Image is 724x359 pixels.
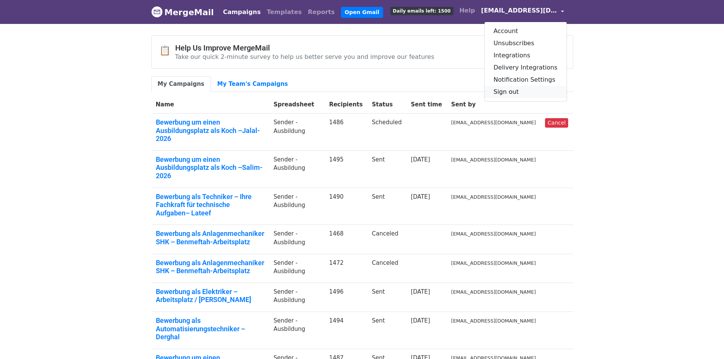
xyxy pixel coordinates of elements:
[406,96,447,114] th: Sent time
[156,118,265,143] a: Bewerbung um einen Ausbildungsplatz als Koch –Jalal-2026
[325,312,368,349] td: 1494
[325,96,368,114] th: Recipients
[367,312,406,349] td: Sent
[451,260,536,266] small: [EMAIL_ADDRESS][DOMAIN_NAME]
[484,22,567,101] div: [EMAIL_ADDRESS][DOMAIN_NAME]
[156,155,265,180] a: Bewerbung um einen Ausbildungsplatz als Koch –Salim-2026
[151,76,211,92] a: My Campaigns
[451,120,536,125] small: [EMAIL_ADDRESS][DOMAIN_NAME]
[686,323,724,359] div: Chat-Widget
[411,288,430,295] a: [DATE]
[264,5,305,20] a: Templates
[485,74,567,86] a: Notification Settings
[451,318,536,324] small: [EMAIL_ADDRESS][DOMAIN_NAME]
[367,225,406,254] td: Canceled
[325,225,368,254] td: 1468
[151,6,163,17] img: MergeMail logo
[390,7,453,15] span: Daily emails left: 1500
[447,96,540,114] th: Sent by
[367,114,406,151] td: Scheduled
[269,225,325,254] td: Sender -Ausbildung
[269,96,325,114] th: Spreadsheet
[325,254,368,283] td: 1472
[156,193,265,217] a: Bewerbung als Techniker – Ihre Fachkraft für technische Aufgaben– Lateef
[481,6,557,15] span: [EMAIL_ADDRESS][DOMAIN_NAME]
[411,317,430,324] a: [DATE]
[151,4,214,20] a: MergeMail
[156,229,265,246] a: Bewerbung als Anlagenmechaniker SHK – Benmeftah-Arbeitsplatz
[451,194,536,200] small: [EMAIL_ADDRESS][DOMAIN_NAME]
[451,157,536,163] small: [EMAIL_ADDRESS][DOMAIN_NAME]
[367,254,406,283] td: Canceled
[456,3,478,18] a: Help
[411,193,430,200] a: [DATE]
[269,114,325,151] td: Sender -Ausbildung
[325,150,368,188] td: 1495
[156,288,265,304] a: Bewerbung als Elektriker – Arbeitsplatz / [PERSON_NAME]
[341,7,383,18] a: Open Gmail
[269,150,325,188] td: Sender -Ausbildung
[159,45,175,56] span: 📋
[478,3,567,21] a: [EMAIL_ADDRESS][DOMAIN_NAME]
[220,5,264,20] a: Campaigns
[451,289,536,295] small: [EMAIL_ADDRESS][DOMAIN_NAME]
[387,3,456,18] a: Daily emails left: 1500
[451,231,536,237] small: [EMAIL_ADDRESS][DOMAIN_NAME]
[325,114,368,151] td: 1486
[485,62,567,74] a: Delivery Integrations
[686,323,724,359] iframe: Chat Widget
[269,188,325,225] td: Sender -Ausbildung
[151,96,269,114] th: Name
[485,37,567,49] a: Unsubscribes
[367,150,406,188] td: Sent
[305,5,338,20] a: Reports
[175,43,434,52] h4: Help Us Improve MergeMail
[485,86,567,98] a: Sign out
[211,76,295,92] a: My Team's Campaigns
[545,118,568,128] a: Cancel
[367,96,406,114] th: Status
[411,156,430,163] a: [DATE]
[175,53,434,61] p: Take our quick 2-minute survey to help us better serve you and improve our features
[269,283,325,312] td: Sender -Ausbildung
[156,259,265,275] a: Bewerbung als Anlagenmechaniker SHK – Benmeftah-Arbeitsplatz
[485,49,567,62] a: Integrations
[367,188,406,225] td: Sent
[325,188,368,225] td: 1490
[156,316,265,341] a: Bewerbung als Automatisierungstechniker – Derghal
[367,283,406,312] td: Sent
[269,254,325,283] td: Sender -Ausbildung
[485,25,567,37] a: Account
[325,283,368,312] td: 1496
[269,312,325,349] td: Sender -Ausbildung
